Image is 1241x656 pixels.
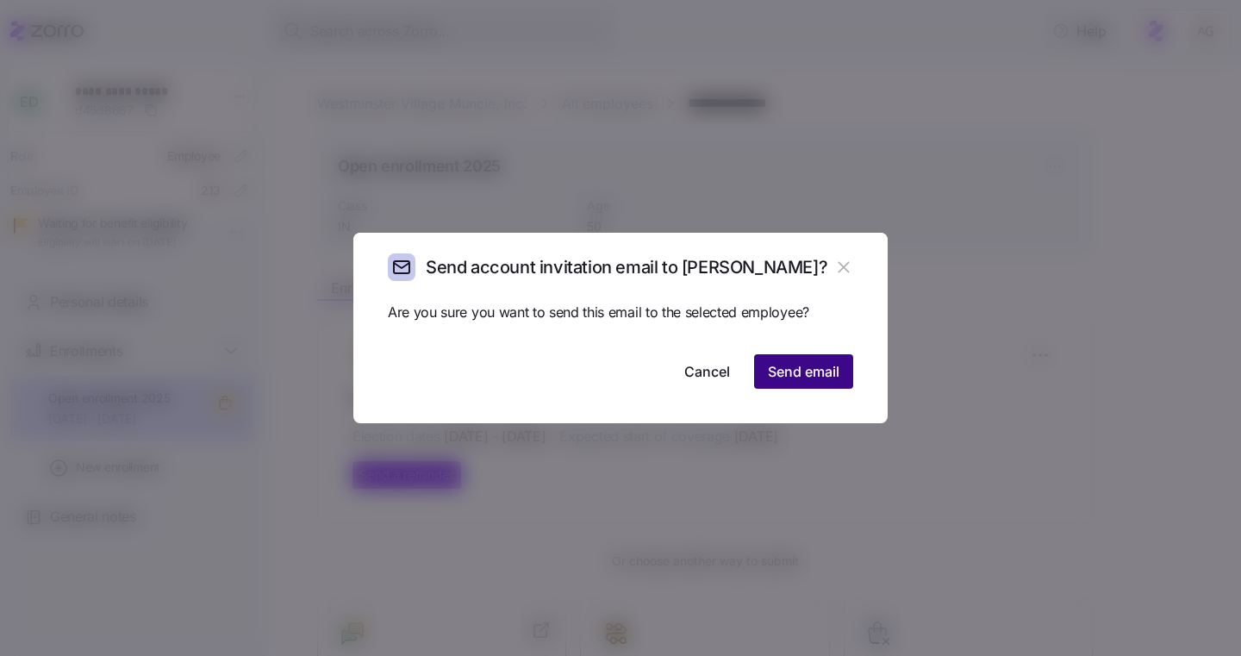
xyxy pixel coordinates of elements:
[426,256,827,279] h2: Send account invitation email to [PERSON_NAME]?
[684,361,730,382] span: Cancel
[768,361,839,382] span: Send email
[754,354,853,389] button: Send email
[670,354,744,389] button: Cancel
[388,302,853,323] span: Are you sure you want to send this email to the selected employee?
